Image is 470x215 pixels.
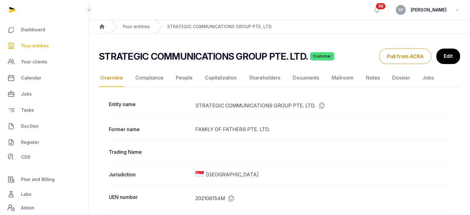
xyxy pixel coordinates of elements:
span: Plan and Billing [21,176,55,183]
a: Register [5,135,84,150]
nav: Breadcrumb [89,20,470,34]
a: Tasks [5,103,84,118]
dt: UEN number [109,193,190,203]
span: Your entities [21,42,49,49]
span: Your clients [21,58,47,66]
a: Edit [436,49,460,64]
span: Calendar [21,74,41,82]
button: SP [396,5,406,15]
span: Customer [310,52,334,60]
a: Admin [5,202,84,214]
span: CDD [21,153,31,161]
dd: 202106154M [195,193,450,203]
a: Plan and Billing [5,172,84,187]
button: Pull from ACRA [379,49,431,64]
dd: FAMILY OF FATHERS PTE. LTD. [195,126,450,133]
span: 56 [376,3,386,9]
a: Overview [99,69,124,87]
a: STRATEGIC COMMUNICATIONS GROUP PTE. LTD. [167,24,273,30]
span: SP [398,8,403,12]
a: Capitalization [204,69,238,87]
a: Compliance [134,69,165,87]
a: Your entities [5,38,84,53]
a: Your entities [122,24,150,30]
a: Labs [5,187,84,202]
h2: STRATEGIC COMMUNICATIONS GROUP PTE. LTD. [99,51,308,62]
dd: STRATEGIC COMMUNICATIONS GROUP PTE. LTD. [195,101,450,110]
a: Calendar [5,71,84,85]
span: [GEOGRAPHIC_DATA] [206,171,259,178]
a: DocGen [5,119,84,134]
a: Your clients [5,54,84,69]
a: Jobs [421,69,435,87]
span: Dashboard [21,26,45,33]
a: Dossier [391,69,411,87]
a: Dashboard [5,22,84,37]
a: Notes [365,69,381,87]
a: Mailroom [330,69,355,87]
a: Shareholders [248,69,282,87]
span: [PERSON_NAME] [411,6,447,14]
span: Admin [21,204,34,212]
dt: Trading Name [109,148,190,156]
span: DocGen [21,123,39,130]
span: Jobs [21,90,32,98]
span: Labs [21,191,32,198]
span: Register [21,139,39,146]
a: People [175,69,194,87]
dt: Entity name [109,101,190,110]
dt: Jurisdiction [109,171,190,178]
a: Jobs [5,87,84,101]
span: Tasks [21,106,34,114]
dt: Former name [109,126,190,133]
a: Documents [291,69,320,87]
nav: Tabs [99,69,460,87]
a: CDD [5,151,84,163]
